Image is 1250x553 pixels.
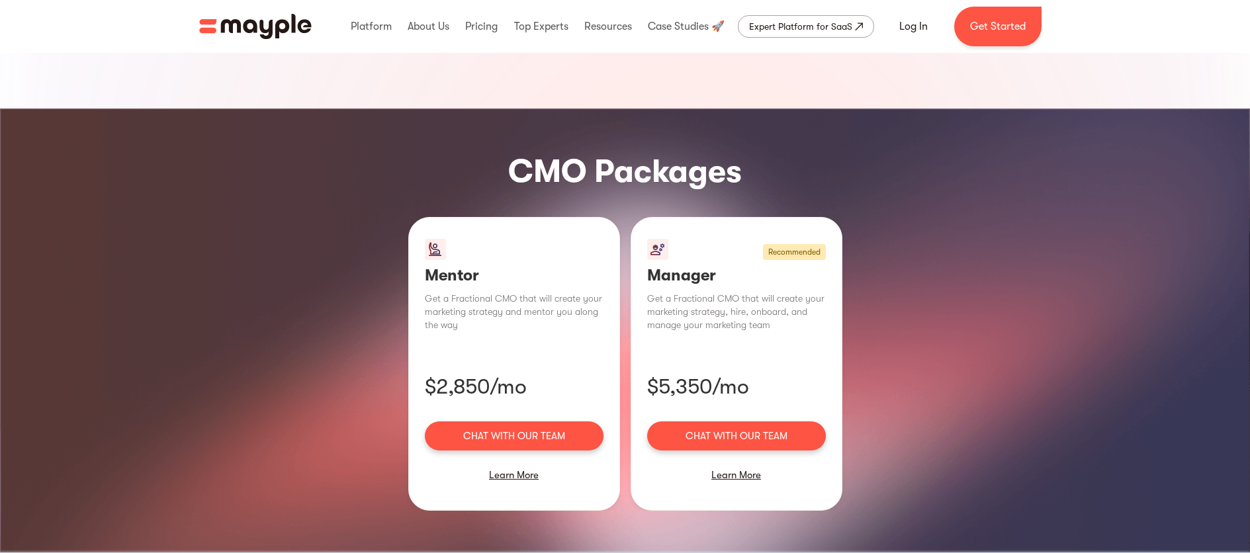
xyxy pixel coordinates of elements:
a: Expert Platform for SaaS [738,15,874,38]
div: Recommended [763,244,826,260]
div: Learn More [425,461,603,489]
div: Platform [347,5,395,48]
div: Pricing [462,5,501,48]
p: $2,850/mo [425,374,603,400]
p: $5,350/mo [647,374,826,400]
div: About Us [404,5,453,48]
img: Mayple logo [199,14,312,39]
div: Learn More [647,461,826,489]
p: Get a Fractional CMO that will create your marketing strategy, hire, onboard, and manage your mar... [647,292,826,331]
div: Top Experts [511,5,572,48]
a: home [199,14,312,39]
a: Chat with our team [425,421,603,450]
h3: Manager [647,265,826,285]
iframe: Chat Widget [1012,400,1250,553]
div: Resources [581,5,635,48]
a: Chat with our team [647,421,826,450]
a: Get Started [954,7,1042,46]
div: Expert Platform for SaaS [749,19,852,34]
p: Get a Fractional CMO that will create your marketing strategy and mentor you along the way [425,292,603,331]
a: Log In [883,11,944,42]
h3: Mentor [425,265,603,285]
